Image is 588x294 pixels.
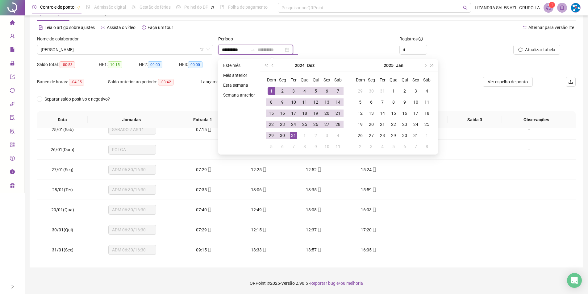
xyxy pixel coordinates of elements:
td: 2024-12-20 [321,108,332,119]
div: 21 [334,110,342,117]
span: Gestão de férias [140,5,171,10]
span: sun [131,5,136,9]
th: Entrada 1 [175,111,230,128]
span: mobile [207,168,212,172]
span: solution [10,126,15,138]
div: Saldo anterior ao período: [108,78,201,85]
div: 4 [423,87,431,95]
td: 2024-12-12 [310,97,321,108]
span: Separar saldo positivo e negativo? [42,96,112,102]
td: 2025-01-11 [421,97,432,108]
span: 13:35 [306,187,317,192]
div: 18 [301,110,308,117]
div: 26 [312,121,319,128]
div: 12 [357,110,364,117]
div: 10 [323,143,331,150]
td: 2024-12-24 [288,119,299,130]
div: 17 [412,110,419,117]
td: 2025-01-30 [399,130,410,141]
th: Jornadas [88,111,175,128]
td: 2024-12-10 [288,97,299,108]
span: mobile [317,168,322,172]
div: 8 [423,143,431,150]
td: 2025-01-04 [332,130,344,141]
td: 2024-12-25 [299,119,310,130]
button: year panel [384,59,394,72]
td: 2025-01-10 [321,141,332,152]
span: filter [200,48,204,52]
div: 27 [368,132,375,139]
td: 2024-12-31 [288,130,299,141]
button: month panel [396,59,403,72]
td: 2025-02-05 [388,141,399,152]
div: 13 [368,110,375,117]
td: 2025-01-15 [388,108,399,119]
div: HE 3: [179,61,219,68]
span: reload [518,48,523,52]
th: Seg [277,74,288,85]
div: 6 [401,143,408,150]
th: Qui [399,74,410,85]
span: 12:25 [251,167,262,172]
td: 2024-12-01 [266,85,277,97]
span: 12:52 [306,167,317,172]
div: 20 [368,121,375,128]
span: mobile [372,168,377,172]
span: ROBERTO SANTOS MARQUES DE OLIVEIRA [41,45,210,54]
span: Reportar bug e/ou melhoria [310,281,363,286]
span: file-done [86,5,90,9]
span: - [528,147,530,152]
div: 3 [323,132,331,139]
td: 2025-01-31 [410,130,421,141]
button: Atualizar tabela [513,45,560,55]
span: Ver espelho de ponto [488,78,528,85]
span: ADM 06:30/16:30 [112,185,152,194]
div: 6 [323,87,331,95]
div: 15 [268,110,275,117]
div: Saldo total: [37,61,99,68]
span: info-circle [419,37,423,41]
div: 3 [368,143,375,150]
div: 21 [379,121,386,128]
td: 2025-01-26 [355,130,366,141]
div: 29 [268,132,275,139]
td: 2025-01-19 [355,119,366,130]
div: 8 [301,143,308,150]
td: 2025-01-03 [321,130,332,141]
td: 2025-02-06 [399,141,410,152]
div: 5 [312,87,319,95]
th: Qua [388,74,399,85]
div: 4 [334,132,342,139]
th: Observações [502,111,571,128]
div: Open Intercom Messenger [567,273,582,288]
td: 2025-01-22 [388,119,399,130]
button: year panel [295,59,305,72]
td: 2024-12-04 [299,85,310,97]
span: mobile [262,168,267,172]
div: 15 [390,110,397,117]
th: Sáb [421,74,432,85]
th: Qua [299,74,310,85]
td: 2025-01-16 [399,108,410,119]
div: 19 [357,121,364,128]
td: 2025-01-01 [299,130,310,141]
li: Semana anterior [221,91,257,99]
td: 2025-01-02 [399,85,410,97]
div: 11 [301,98,308,106]
td: 2025-01-06 [277,141,288,152]
span: file [10,44,15,57]
th: Dom [266,74,277,85]
span: Assista o vídeo [107,25,136,30]
span: book [220,5,224,9]
div: 10 [290,98,297,106]
td: 2024-12-26 [310,119,321,130]
span: youtube [101,25,105,30]
span: 28/01(Ter) [52,187,73,192]
span: upload [568,79,573,84]
div: 29 [390,132,397,139]
td: 2024-12-06 [321,85,332,97]
div: 3 [412,87,419,95]
span: -04:35 [69,79,84,85]
span: 1 [551,3,553,7]
div: 25 [423,121,431,128]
